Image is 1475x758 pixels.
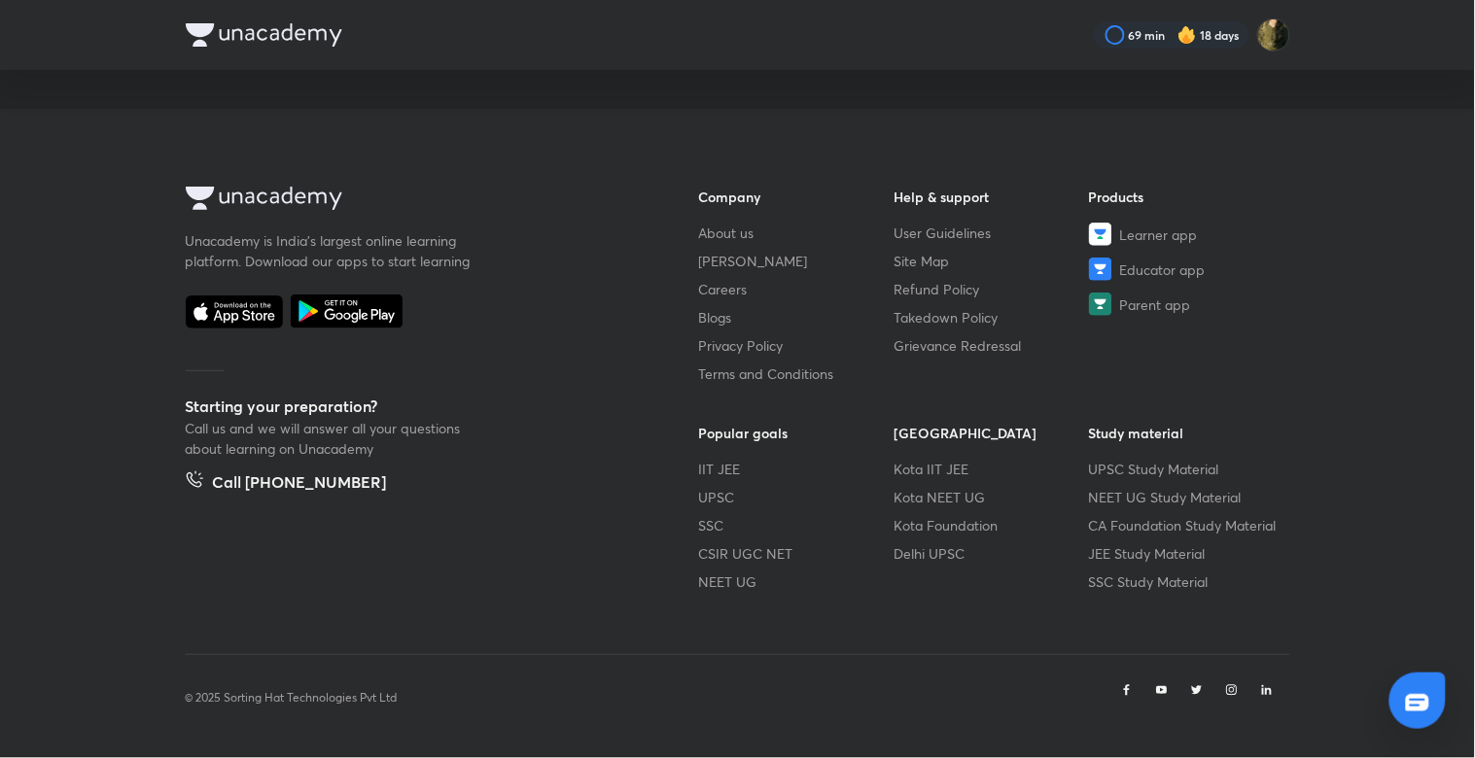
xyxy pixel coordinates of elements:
[1089,258,1112,281] img: Educator app
[699,487,895,507] a: UPSC
[894,515,1089,535] a: Kota Foundation
[699,223,895,243] a: About us
[699,187,895,207] h6: Company
[699,279,748,299] span: Careers
[186,187,637,215] a: Company Logo
[894,487,1089,507] a: Kota NEET UG
[186,187,342,210] img: Company Logo
[1120,224,1198,245] span: Learner app
[699,279,895,299] a: Careers
[1089,515,1284,535] a: CA Foundation Study Material
[894,251,1089,271] a: Site Map
[1089,187,1284,207] h6: Products
[1120,294,1191,315] span: Parent app
[186,418,477,459] p: Call us and we will answer all your questions about learning on Unacademy
[894,279,1089,299] a: Refund Policy
[699,543,895,564] a: CSIR UGC NET
[894,223,1089,243] a: User Guidelines
[894,543,1089,564] a: Delhi UPSC
[699,515,895,535] a: SSC
[1089,423,1284,443] h6: Study material
[699,251,895,271] a: [PERSON_NAME]
[213,470,387,498] h5: Call [PHONE_NUMBER]
[894,459,1089,479] a: Kota IIT JEE
[1089,487,1284,507] a: NEET UG Study Material
[186,23,342,47] img: Company Logo
[1089,571,1284,592] a: SSC Study Material
[1089,293,1112,316] img: Parent app
[1089,459,1284,479] a: UPSC Study Material
[1120,259,1206,280] span: Educator app
[1177,25,1197,45] img: streak
[894,335,1089,356] a: Grievance Redressal
[186,470,387,498] a: Call [PHONE_NUMBER]
[186,230,477,271] p: Unacademy is India’s largest online learning platform. Download our apps to start learning
[699,423,895,443] h6: Popular goals
[1257,18,1290,52] img: Ruhi Chi
[186,395,637,418] h5: Starting your preparation?
[699,571,895,592] a: NEET UG
[1089,258,1284,281] a: Educator app
[699,335,895,356] a: Privacy Policy
[1089,223,1112,246] img: Learner app
[894,307,1089,327] a: Takedown Policy
[1089,543,1284,564] a: JEE Study Material
[1089,223,1284,246] a: Learner app
[699,459,895,479] a: IIT JEE
[1089,293,1284,316] a: Parent app
[186,689,398,706] p: © 2025 Sorting Hat Technologies Pvt Ltd
[699,307,895,327] a: Blogs
[894,423,1089,443] h6: [GEOGRAPHIC_DATA]
[894,187,1089,207] h6: Help & support
[699,363,895,384] a: Terms and Conditions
